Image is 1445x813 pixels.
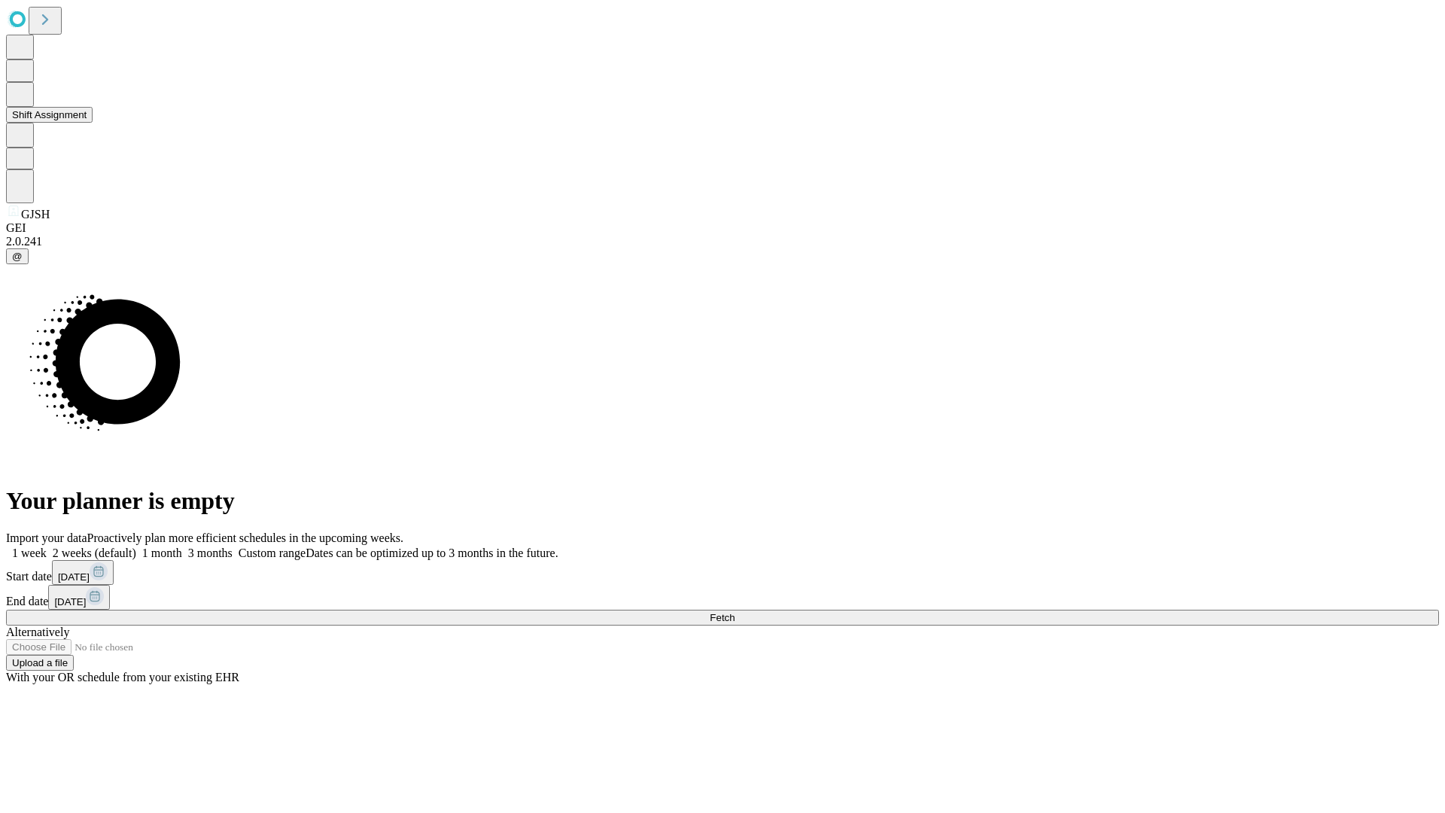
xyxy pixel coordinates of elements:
[21,208,50,221] span: GJSH
[6,671,239,684] span: With your OR schedule from your existing EHR
[6,531,87,544] span: Import your data
[6,610,1439,626] button: Fetch
[142,547,182,559] span: 1 month
[53,547,136,559] span: 2 weeks (default)
[6,221,1439,235] div: GEI
[12,547,47,559] span: 1 week
[188,547,233,559] span: 3 months
[87,531,403,544] span: Proactively plan more efficient schedules in the upcoming weeks.
[6,248,29,264] button: @
[48,585,110,610] button: [DATE]
[6,235,1439,248] div: 2.0.241
[12,251,23,262] span: @
[6,487,1439,515] h1: Your planner is empty
[6,585,1439,610] div: End date
[306,547,558,559] span: Dates can be optimized up to 3 months in the future.
[6,626,69,638] span: Alternatively
[239,547,306,559] span: Custom range
[710,612,735,623] span: Fetch
[6,107,93,123] button: Shift Assignment
[6,655,74,671] button: Upload a file
[6,560,1439,585] div: Start date
[52,560,114,585] button: [DATE]
[54,596,86,607] span: [DATE]
[58,571,90,583] span: [DATE]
